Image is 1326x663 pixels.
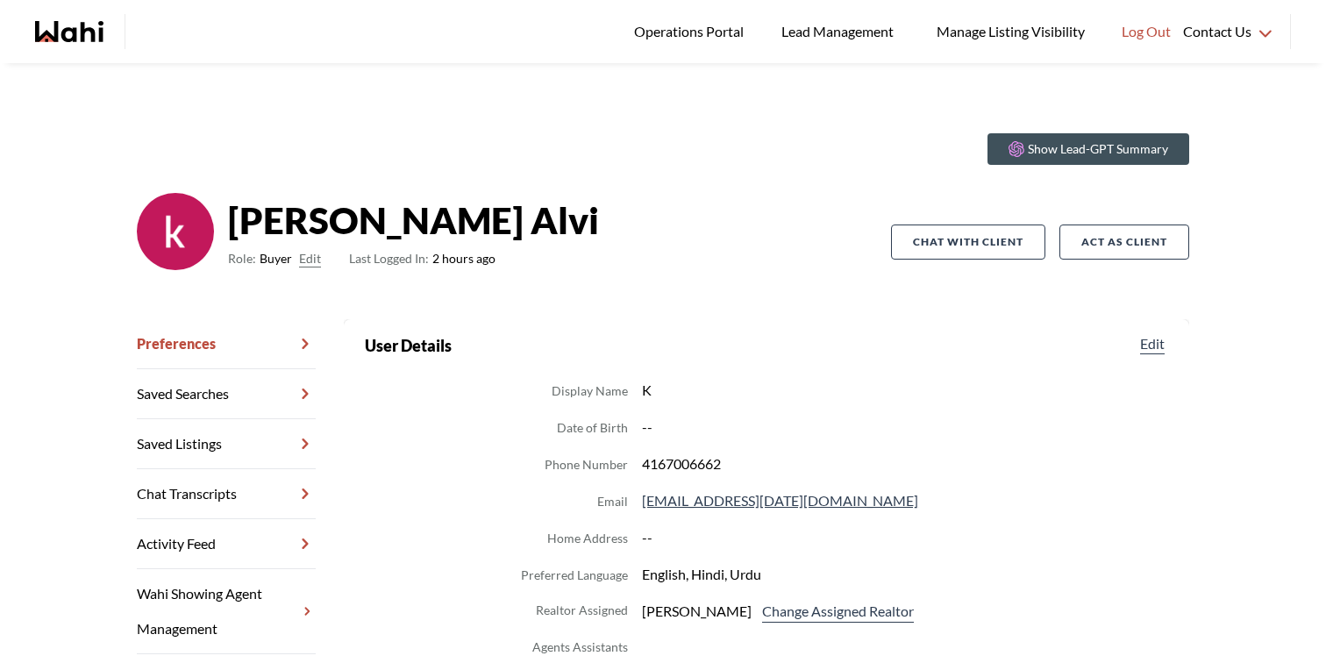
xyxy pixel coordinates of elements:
a: Chat Transcripts [137,469,316,519]
a: Saved Listings [137,419,316,469]
span: 2 hours ago [349,248,495,269]
dt: Display Name [552,381,628,402]
span: Log Out [1122,20,1171,43]
a: Saved Searches [137,369,316,419]
button: Show Lead-GPT Summary [987,133,1189,165]
dd: -- [642,526,1168,549]
a: Preferences [137,319,316,369]
dt: Date of Birth [557,417,628,438]
span: Operations Portal [634,20,750,43]
span: Lead Management [781,20,900,43]
span: Last Logged In: [349,251,429,266]
dt: Agents Assistants [532,637,628,658]
a: Wahi homepage [35,21,103,42]
strong: [PERSON_NAME] Alvi [228,194,599,246]
dt: Phone Number [545,454,628,475]
span: Buyer [260,248,292,269]
span: Role: [228,248,256,269]
button: Change Assigned Realtor [759,600,917,623]
dd: 4167006662 [642,453,1168,475]
span: [PERSON_NAME] [642,600,752,623]
button: Edit [1137,333,1168,354]
h2: User Details [365,333,452,358]
dt: Preferred Language [521,565,628,586]
dt: Home Address [547,528,628,549]
a: Wahi Showing Agent Management [137,569,316,654]
dd: K [642,379,1168,402]
dt: Realtor Assigned [536,600,628,623]
span: Manage Listing Visibility [931,20,1090,43]
button: Chat with client [891,225,1045,260]
dd: English, Hindi, Urdu [642,563,1168,586]
p: Show Lead-GPT Summary [1028,140,1168,158]
img: ACg8ocKb8OO132p4lzabGQ2tRzOWmiOIEFqZeFX8Cdsj7p-LjWrKwA=s96-c [137,193,214,270]
a: Activity Feed [137,519,316,569]
button: Act as Client [1059,225,1189,260]
button: Edit [299,248,321,269]
dt: Email [597,491,628,512]
dd: [EMAIL_ADDRESS][DATE][DOMAIN_NAME] [642,489,1168,512]
dd: -- [642,416,1168,438]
